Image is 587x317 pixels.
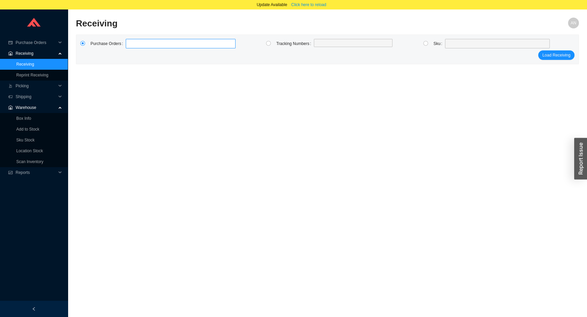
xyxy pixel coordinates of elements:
[16,159,43,164] a: Scan Inventory
[538,50,574,60] button: Load Receiving
[16,48,56,59] span: Receiving
[291,1,326,8] span: Click here to reload
[16,62,34,67] a: Receiving
[433,39,445,48] label: Sku
[276,39,314,48] label: Tracking Numbers
[8,41,13,45] span: credit-card
[16,73,48,77] a: Reprint Receiving
[16,81,56,91] span: Picking
[8,171,13,175] span: fund
[542,52,570,59] span: Load Receiving
[16,102,56,113] span: Warehouse
[571,18,576,28] span: AN
[16,37,56,48] span: Purchase Orders
[16,116,31,121] a: Box Info
[16,91,56,102] span: Shipping
[32,307,36,311] span: left
[16,138,35,142] a: Sku Stock
[16,167,56,178] span: Reports
[16,127,39,132] a: Add to Stock
[16,149,43,153] a: Location Stock
[76,18,453,29] h2: Receiving
[90,39,126,48] label: Purchase Orders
